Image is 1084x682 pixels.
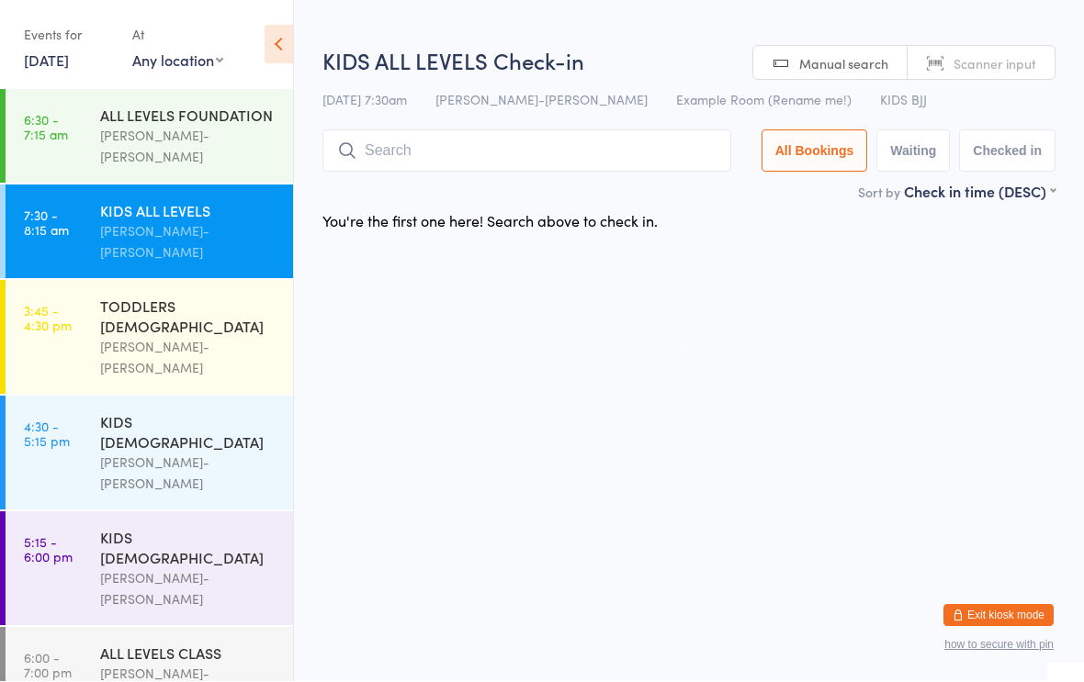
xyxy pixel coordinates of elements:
[762,130,868,173] button: All Bookings
[24,304,72,333] time: 3:45 - 4:30 pm
[435,91,648,109] span: [PERSON_NAME]-[PERSON_NAME]
[132,20,223,50] div: At
[6,185,293,279] a: 7:30 -8:15 amKIDS ALL LEVELS[PERSON_NAME]-[PERSON_NAME]
[322,91,407,109] span: [DATE] 7:30am
[6,397,293,510] a: 4:30 -5:15 pmKIDS [DEMOGRAPHIC_DATA][PERSON_NAME]-[PERSON_NAME]
[904,182,1056,202] div: Check in time (DESC)
[24,535,73,565] time: 5:15 - 6:00 pm
[24,651,72,680] time: 6:00 - 7:00 pm
[100,221,277,263] div: [PERSON_NAME]-[PERSON_NAME]
[6,90,293,184] a: 6:30 -7:15 amALL LEVELS FOUNDATION[PERSON_NAME]-[PERSON_NAME]
[322,46,1056,76] h2: KIDS ALL LEVELS Check-in
[943,605,1054,627] button: Exit kiosk mode
[100,453,277,495] div: [PERSON_NAME]-[PERSON_NAME]
[100,106,277,126] div: ALL LEVELS FOUNDATION
[24,113,68,142] time: 6:30 - 7:15 am
[6,512,293,626] a: 5:15 -6:00 pmKIDS [DEMOGRAPHIC_DATA][PERSON_NAME]-[PERSON_NAME]
[944,639,1054,652] button: how to secure with pin
[6,281,293,395] a: 3:45 -4:30 pmTODDLERS [DEMOGRAPHIC_DATA][PERSON_NAME]-[PERSON_NAME]
[799,55,888,73] span: Manual search
[322,211,658,231] div: You're the first one here! Search above to check in.
[100,643,277,664] div: ALL LEVELS CLASS
[100,568,277,610] div: [PERSON_NAME]-[PERSON_NAME]
[100,126,277,168] div: [PERSON_NAME]-[PERSON_NAME]
[858,184,900,202] label: Sort by
[24,20,114,50] div: Events for
[100,528,277,568] div: KIDS [DEMOGRAPHIC_DATA]
[876,130,950,173] button: Waiting
[959,130,1056,173] button: Checked in
[954,55,1036,73] span: Scanner input
[24,50,69,71] a: [DATE]
[676,91,852,109] span: Example Room (Rename me!)
[322,130,731,173] input: Search
[100,201,277,221] div: KIDS ALL LEVELS
[24,208,69,238] time: 7:30 - 8:15 am
[132,50,223,71] div: Any location
[24,419,70,449] time: 4:30 - 5:15 pm
[880,91,927,109] span: KIDS BJJ
[100,337,277,379] div: [PERSON_NAME]-[PERSON_NAME]
[100,412,277,453] div: KIDS [DEMOGRAPHIC_DATA]
[100,296,277,337] div: TODDLERS [DEMOGRAPHIC_DATA]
